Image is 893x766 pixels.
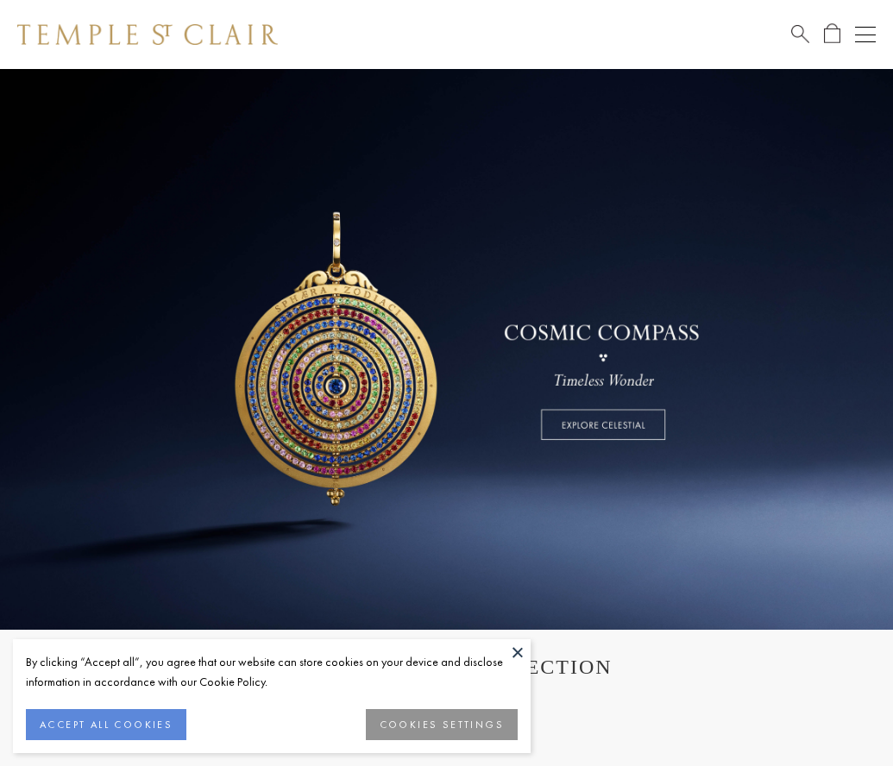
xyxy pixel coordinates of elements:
img: Temple St. Clair [17,24,278,45]
button: ACCEPT ALL COOKIES [26,709,186,740]
a: Search [791,23,809,45]
div: By clicking “Accept all”, you agree that our website can store cookies on your device and disclos... [26,652,518,692]
button: COOKIES SETTINGS [366,709,518,740]
button: Open navigation [855,24,876,45]
a: Open Shopping Bag [824,23,840,45]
